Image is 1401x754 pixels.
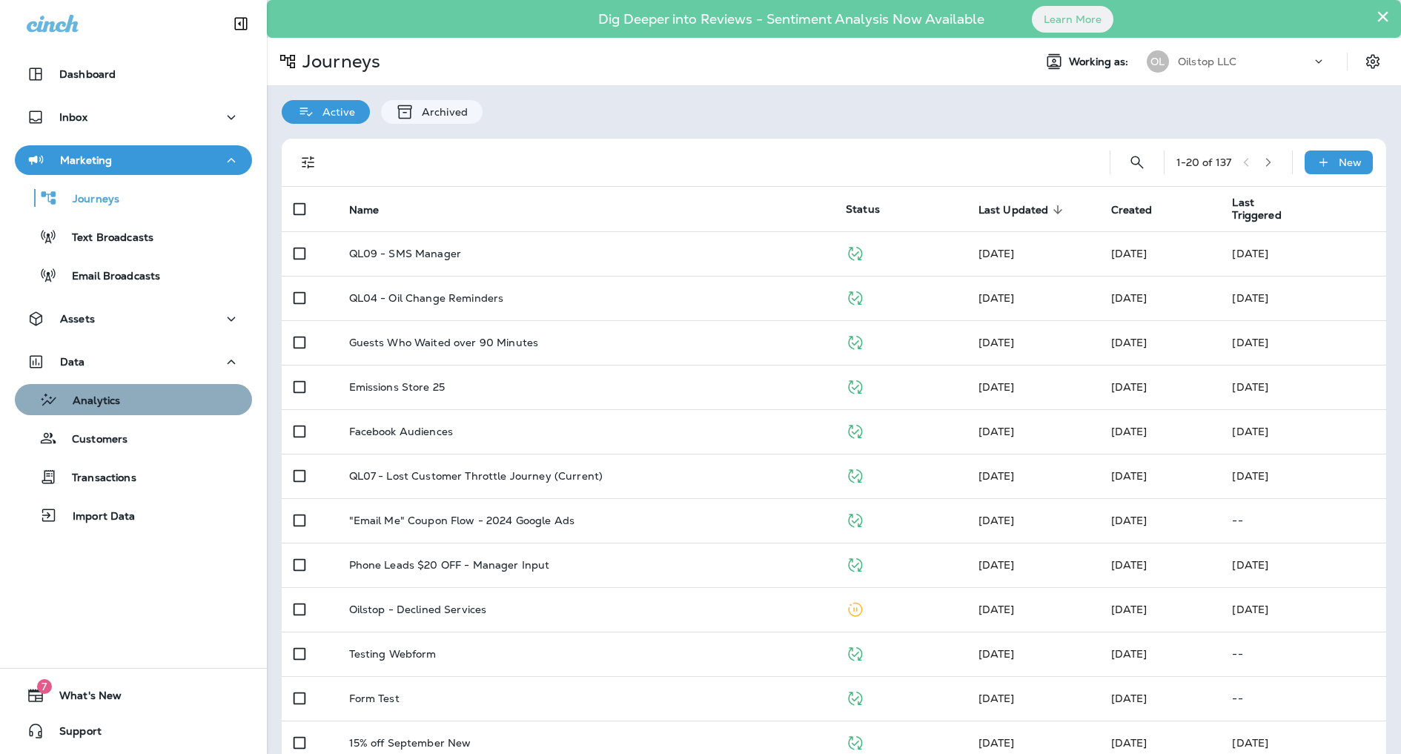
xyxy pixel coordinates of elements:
p: Form Test [349,692,400,704]
span: Created [1111,204,1153,216]
span: Status [846,202,880,216]
span: Published [846,245,864,259]
span: Developer Integrations [978,336,1015,349]
span: Last Updated [978,204,1049,216]
p: Dig Deeper into Reviews - Sentiment Analysis Now Available [555,17,1027,22]
p: Guests Who Waited over 90 Minutes [349,337,539,348]
p: Email Broadcasts [57,270,160,284]
p: Testing Webform [349,648,437,660]
span: Jason Munk [1111,291,1147,305]
p: -- [1232,648,1374,660]
span: Published [846,735,864,748]
button: Filters [294,148,323,177]
p: Archived [414,106,468,118]
span: What's New [44,689,122,707]
p: Emissions Store 25 [349,381,446,393]
span: Name [349,203,399,216]
span: Jay Ferrick [978,247,1015,260]
button: Close [1376,4,1390,28]
button: Search Journeys [1122,148,1152,177]
p: New [1339,156,1362,168]
span: Developer Integrations [978,425,1015,438]
span: Published [846,290,864,303]
span: Support [44,725,102,743]
span: Unknown [1111,647,1147,661]
span: Unknown [978,692,1015,705]
p: Facebook Audiences [349,426,454,437]
p: Import Data [58,510,136,524]
span: Jay Ferrick [1111,425,1147,438]
p: 15% off September New [349,737,471,749]
p: Journeys [58,193,119,207]
span: Created [1111,203,1172,216]
span: Published [846,379,864,392]
span: Name [349,204,380,216]
p: Phone Leads $20 OFF - Manager Input [349,559,550,571]
span: Last Triggered [1232,196,1305,222]
button: Assets [15,304,252,334]
span: Jay Ferrick [978,736,1015,750]
button: Analytics [15,384,252,415]
span: Working as: [1069,56,1132,68]
p: Assets [60,313,95,325]
p: Oilstop LLC [1178,56,1237,67]
span: Jay Ferrick [978,558,1015,572]
button: Journeys [15,182,252,214]
span: Jay Ferrick [1111,558,1147,572]
button: Transactions [15,461,252,492]
span: Matt Banks [1111,514,1147,527]
div: 1 - 20 of 137 [1176,156,1232,168]
span: Jay Ferrick [1111,247,1147,260]
td: [DATE] [1220,409,1386,454]
p: "Email Me" Coupon Flow - 2024 Google Ads [349,515,575,526]
span: 7 [37,679,52,694]
p: Customers [57,433,127,447]
p: Marketing [60,154,112,166]
td: [DATE] [1220,543,1386,587]
span: Paused [846,601,864,615]
span: Published [846,646,864,659]
span: J-P Scoville [1111,603,1147,616]
p: Data [60,356,85,368]
span: Unknown [978,469,1015,483]
button: Learn More [1032,6,1113,33]
span: Published [846,557,864,570]
button: Support [15,716,252,746]
span: Published [846,468,864,481]
span: Published [846,423,864,437]
button: Settings [1359,48,1386,75]
p: -- [1232,515,1374,526]
p: Transactions [57,472,136,486]
p: Journeys [297,50,380,73]
span: Jay Ferrick [1111,736,1147,750]
span: Jay Ferrick [1111,380,1147,394]
td: [DATE] [1220,276,1386,320]
button: Data [15,347,252,377]
button: Email Broadcasts [15,259,252,291]
button: Text Broadcasts [15,221,252,252]
p: Dashboard [59,68,116,80]
span: Last Updated [978,203,1068,216]
td: [DATE] [1220,587,1386,632]
button: Inbox [15,102,252,132]
button: Import Data [15,500,252,531]
div: OL [1147,50,1169,73]
p: -- [1232,692,1374,704]
span: Jay Ferrick [1111,336,1147,349]
span: Published [846,334,864,348]
span: Published [846,690,864,704]
p: QL04 - Oil Change Reminders [349,292,504,304]
td: [DATE] [1220,365,1386,409]
p: QL07 - Lost Customer Throttle Journey (Current) [349,470,603,482]
span: Developer Integrations [978,380,1015,394]
p: QL09 - SMS Manager [349,248,462,259]
p: Inbox [59,111,87,123]
td: [DATE] [1220,320,1386,365]
p: Text Broadcasts [57,231,153,245]
span: Unknown [1111,692,1147,705]
span: Jay Ferrick [978,603,1015,616]
td: [DATE] [1220,231,1386,276]
button: Collapse Sidebar [220,9,262,39]
span: Unknown [1111,469,1147,483]
p: Analytics [58,394,120,409]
